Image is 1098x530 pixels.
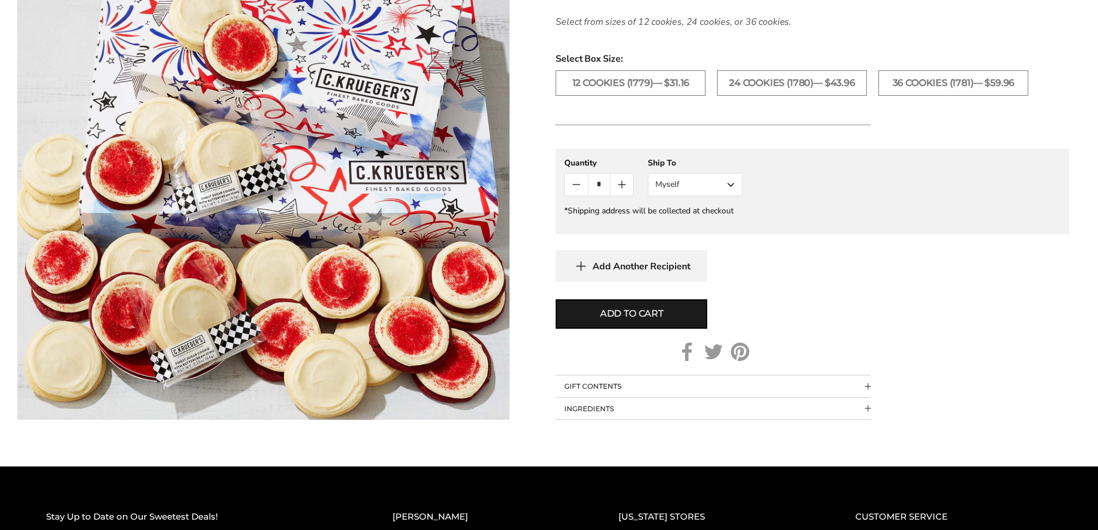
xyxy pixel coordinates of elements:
[9,486,119,521] iframe: Sign Up via Text for Offers
[565,174,587,196] button: Count minus
[600,307,663,321] span: Add to cart
[556,398,871,420] button: Collapsible block button
[717,70,867,96] label: 24 Cookies (1780)— $43.96
[593,261,691,272] span: Add Another Recipient
[648,173,742,196] button: Myself
[556,52,1069,66] span: Select Box Size:
[556,375,871,397] button: Collapsible block button
[678,343,696,361] a: Facebook
[556,16,791,28] em: Select from sizes of 12 cookies, 24 cookies, or 36 cookies.
[731,343,749,361] a: Pinterest
[855,510,1052,524] h2: CUSTOMER SERVICE
[46,510,346,524] h2: Stay Up to Date on Our Sweetest Deals!
[618,510,809,524] h2: [US_STATE] STORES
[564,205,1061,216] div: *Shipping address will be collected at checkout
[648,157,742,168] div: Ship To
[556,70,705,96] label: 12 Cookies (1779)— $31.16
[564,157,633,168] div: Quantity
[556,149,1069,234] gfm-form: New recipient
[556,250,707,282] button: Add Another Recipient
[556,299,707,329] button: Add to cart
[610,174,633,196] button: Count plus
[393,510,572,524] h2: [PERSON_NAME]
[588,174,610,196] input: Quantity
[704,343,723,361] a: Twitter
[878,70,1028,96] label: 36 Cookies (1781)— $59.96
